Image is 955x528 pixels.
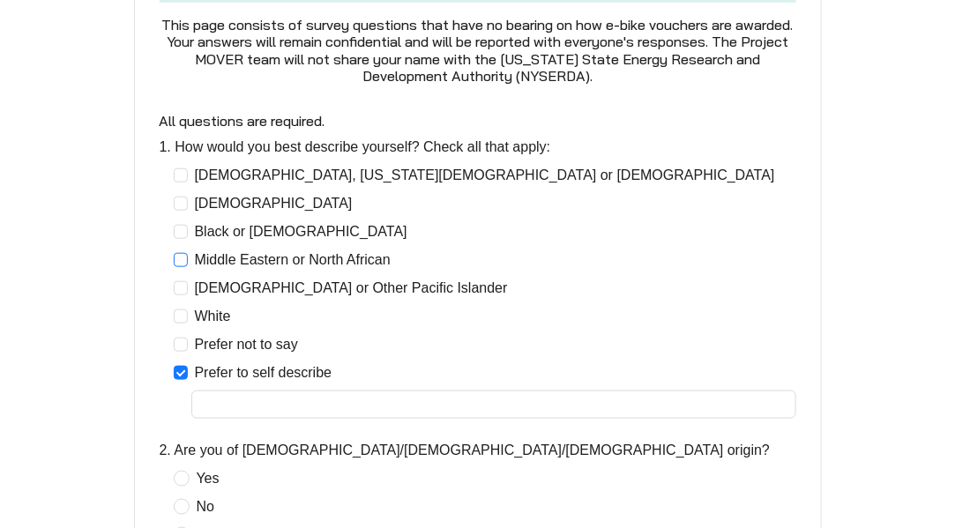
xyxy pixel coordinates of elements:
[188,278,515,299] span: [DEMOGRAPHIC_DATA] or Other Pacific Islander
[188,306,238,327] span: White
[188,249,398,271] span: Middle Eastern or North African
[188,221,414,242] span: Black or [DEMOGRAPHIC_DATA]
[160,440,771,461] label: 2. Are you of Hispanic/Latino/Spanish origin?
[188,334,305,355] span: Prefer not to say
[149,113,807,130] h6: All questions are required.
[190,468,227,489] span: Yes
[188,165,782,186] span: [DEMOGRAPHIC_DATA], [US_STATE][DEMOGRAPHIC_DATA] or [DEMOGRAPHIC_DATA]
[190,496,221,517] span: No
[160,137,551,158] label: 1. How would you best describe yourself? Check all that apply:
[188,362,339,383] span: Prefer to self describe
[188,193,360,214] span: [DEMOGRAPHIC_DATA]
[160,17,796,85] h6: This page consists of survey questions that have no bearing on how e-bike vouchers are awarded. Y...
